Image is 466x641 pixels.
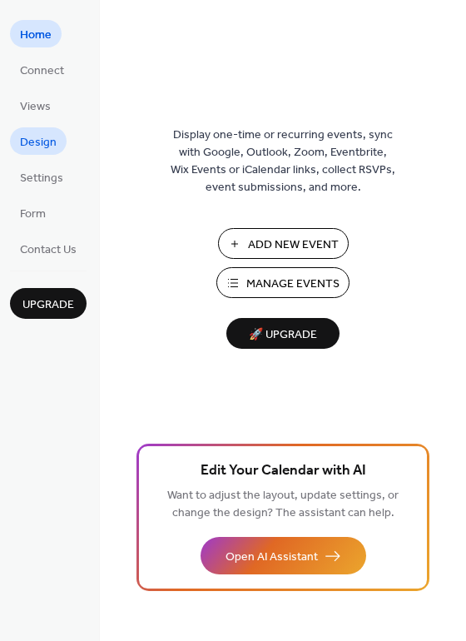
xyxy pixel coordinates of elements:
span: Design [20,134,57,152]
button: Upgrade [10,288,87,319]
button: Add New Event [218,228,349,259]
span: Add New Event [248,236,339,254]
a: Connect [10,56,74,83]
button: 🚀 Upgrade [226,318,340,349]
button: Manage Events [216,267,349,298]
button: Open AI Assistant [201,537,366,574]
span: Edit Your Calendar with AI [201,460,366,483]
a: Contact Us [10,235,87,262]
span: Home [20,27,52,44]
span: Contact Us [20,241,77,259]
span: Want to adjust the layout, update settings, or change the design? The assistant can help. [167,484,399,524]
a: Views [10,92,61,119]
span: Display one-time or recurring events, sync with Google, Outlook, Zoom, Eventbrite, Wix Events or ... [171,127,395,196]
a: Settings [10,163,73,191]
span: Open AI Assistant [226,549,318,566]
a: Home [10,20,62,47]
span: Upgrade [22,296,74,314]
span: Form [20,206,46,223]
span: Manage Events [246,276,340,293]
span: Views [20,98,51,116]
span: Settings [20,170,63,187]
span: 🚀 Upgrade [236,324,330,346]
span: Connect [20,62,64,80]
a: Form [10,199,56,226]
a: Design [10,127,67,155]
